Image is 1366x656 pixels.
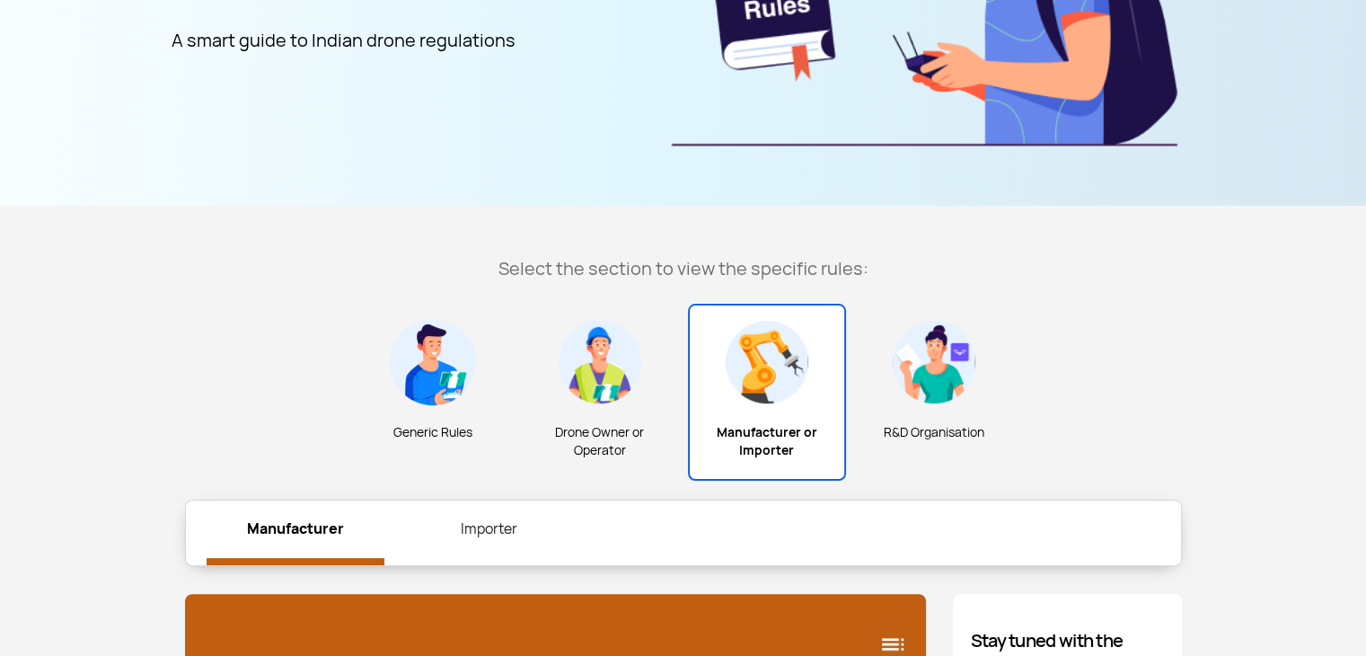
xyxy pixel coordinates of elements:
[696,423,838,459] span: Manufacturer or Importer
[861,423,1007,441] span: R&D Organisation
[557,319,643,405] img: Drone Owner or <br/> Operator
[724,319,810,405] img: Manufacturer or Importer
[172,26,516,55] p: A smart guide to Indian drone regulations
[401,501,578,558] a: Importer
[207,501,384,565] a: Manufacturer
[360,423,506,441] span: Generic Rules
[527,423,673,459] span: Drone Owner or Operator
[390,319,476,405] img: Generic Rules
[891,319,977,405] img: R&D Organisation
